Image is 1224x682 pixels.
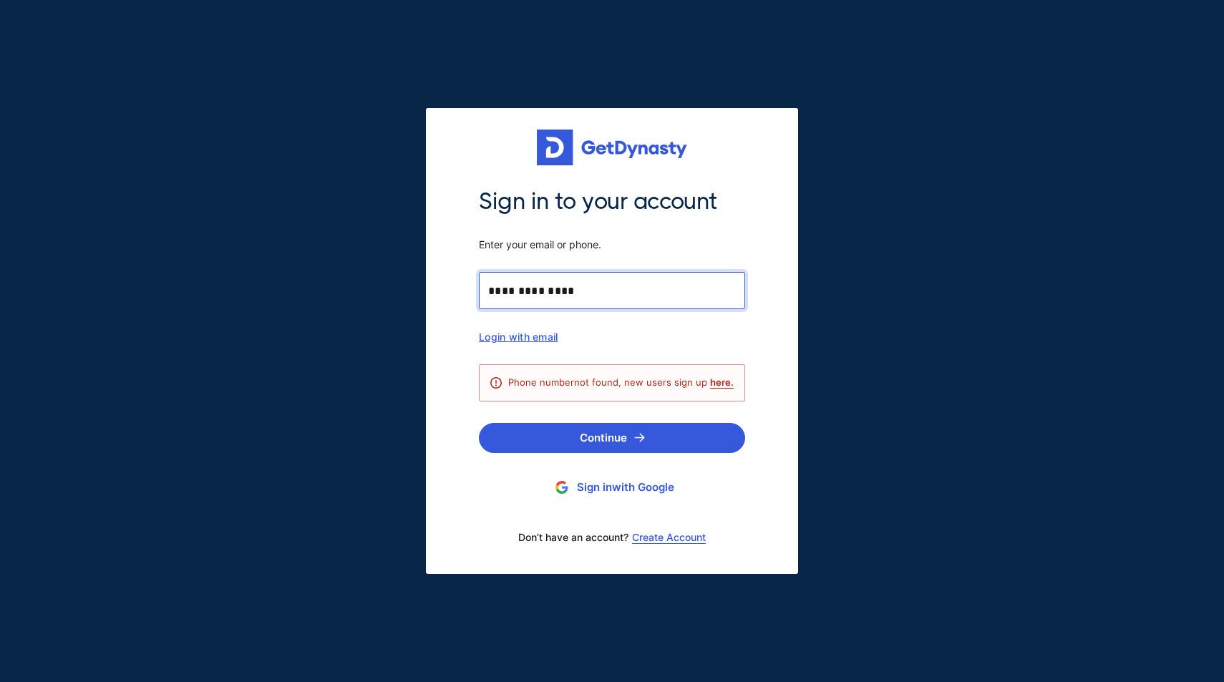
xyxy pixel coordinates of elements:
a: here. [710,376,734,388]
div: Login with email [479,331,745,343]
button: Continue [479,423,745,453]
a: Create Account [632,532,706,543]
div: Don’t have an account? [479,522,745,552]
img: Get started for free with Dynasty Trust Company [537,130,687,165]
span: Sign in to your account [479,187,745,217]
span: Phone number not found, new users sign up [508,376,734,388]
span: Enter your email or phone. [479,238,745,251]
button: Sign inwith Google [479,474,745,501]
